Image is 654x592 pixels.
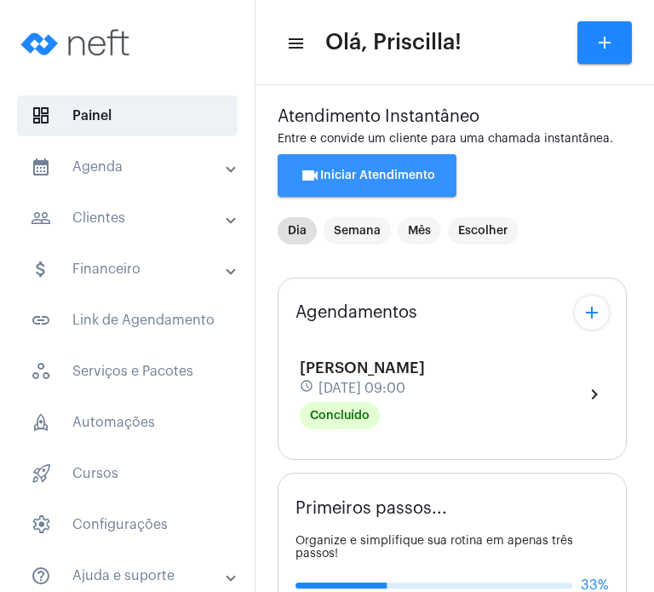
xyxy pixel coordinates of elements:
[318,381,405,396] span: [DATE] 09:00
[300,170,435,181] span: Iniciar Atendimento
[14,9,141,77] img: logo-neft-novo-2.png
[594,32,615,53] mat-icon: add
[31,566,51,586] mat-icon: sidenav icon
[31,361,51,382] span: sidenav icon
[31,259,227,279] mat-panel-title: Financeiro
[278,107,632,126] div: Atendimento Instantâneo
[278,154,456,197] button: Iniciar Atendimento
[17,300,238,341] span: Link de Agendamento
[398,217,441,244] mat-chip: Mês
[278,133,632,146] div: Entre e convide um cliente para uma chamada instantânea.
[300,165,320,186] mat-icon: videocam
[448,217,519,244] mat-chip: Escolher
[582,302,602,323] mat-icon: add
[10,249,255,290] mat-expansion-panel-header: sidenav iconFinanceiro
[31,208,227,228] mat-panel-title: Clientes
[286,33,303,54] mat-icon: sidenav icon
[325,29,462,56] span: Olá, Priscilla!
[17,453,238,494] span: Cursos
[300,360,425,376] span: [PERSON_NAME]
[278,217,317,244] mat-chip: Dia
[17,402,238,443] span: Automações
[31,259,51,279] mat-icon: sidenav icon
[17,95,238,136] span: Painel
[31,157,51,177] mat-icon: sidenav icon
[10,198,255,239] mat-expansion-panel-header: sidenav iconClientes
[324,217,391,244] mat-chip: Semana
[300,379,315,398] mat-icon: schedule
[31,412,51,433] span: sidenav icon
[295,535,573,560] span: Organize e simplifique sua rotina em apenas três passos!
[17,351,238,392] span: Serviços e Pacotes
[300,402,380,429] mat-chip: Concluído
[31,463,51,484] span: sidenav icon
[10,147,255,187] mat-expansion-panel-header: sidenav iconAgenda
[31,208,51,228] mat-icon: sidenav icon
[31,566,227,586] mat-panel-title: Ajuda e suporte
[17,504,238,545] span: Configurações
[295,499,447,518] span: Primeiros passos...
[31,157,227,177] mat-panel-title: Agenda
[584,384,605,405] mat-icon: chevron_right
[31,106,51,126] span: sidenav icon
[295,303,417,322] span: Agendamentos
[31,514,51,535] span: sidenav icon
[31,310,51,330] mat-icon: sidenav icon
